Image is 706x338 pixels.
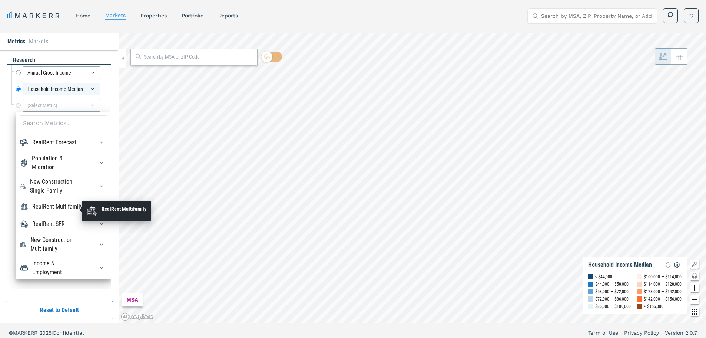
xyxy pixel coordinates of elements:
[20,202,29,211] img: RealRent Multifamily
[96,137,107,148] button: RealRent ForecastRealRent Forecast
[20,201,107,213] div: RealRent MultifamilyRealRent Multifamily
[595,303,631,310] div: $86,000 — $100,000
[690,260,699,269] button: Show/Hide Legend Map Button
[20,259,107,277] div: Income & EmploymentIncome & Employment
[644,303,663,310] div: > $156,000
[218,13,238,19] a: reports
[119,33,706,323] canvas: Map
[684,8,699,23] button: C
[30,236,85,253] div: New Construction Multifamily
[144,53,253,61] input: Search by MSA or ZIP Code
[122,293,143,306] div: MSA
[182,13,203,19] a: Portfolio
[690,307,699,316] button: Other options map button
[105,12,126,18] a: markets
[595,288,629,295] div: $58,000 — $72,000
[32,220,65,229] div: RealRent SFR
[23,83,100,95] div: Household Income Median
[32,138,76,147] div: RealRent Forecast
[96,239,107,250] button: New Construction MultifamilyNew Construction Multifamily
[690,295,699,304] button: Zoom out map button
[76,13,90,19] a: home
[30,177,86,195] div: New Construction Single Family
[595,295,629,303] div: $72,000 — $86,000
[20,138,29,147] img: RealRent Forecast
[595,273,612,280] div: < $44,000
[588,329,618,337] a: Term of Use
[9,330,13,336] span: ©
[32,154,85,172] div: Population & Migration
[6,301,113,319] button: Reset to Default
[541,9,652,23] input: Search by MSA, ZIP, Property Name, or Address
[595,280,629,288] div: $44,000 — $58,000
[20,154,107,172] div: Population & MigrationPopulation & Migration
[690,272,699,280] button: Change style map button
[23,99,100,112] div: (Select Metric)
[20,182,26,191] img: New Construction Single Family
[644,273,682,280] div: $100,000 — $114,000
[673,260,682,269] img: Settings
[20,115,107,131] input: Search Metrics...
[96,218,107,230] button: RealRent SFRRealRent SFR
[20,158,28,167] img: Population & Migration
[13,330,39,336] span: MARKERR
[102,205,146,213] div: RealRent Multifamily
[20,236,107,253] div: New Construction MultifamilyNew Construction Multifamily
[96,180,107,192] button: New Construction Single FamilyNew Construction Single Family
[588,261,652,269] div: Household Income Median
[20,240,27,249] img: New Construction Multifamily
[20,220,29,229] img: RealRent SFR
[7,56,111,65] div: research
[644,288,682,295] div: $128,000 — $142,000
[664,260,673,269] img: Reload Legend
[96,157,107,169] button: Population & MigrationPopulation & Migration
[644,280,682,288] div: $114,000 — $128,000
[140,13,167,19] a: properties
[32,202,83,211] div: RealRent Multifamily
[690,283,699,292] button: Zoom in map button
[624,329,659,337] a: Privacy Policy
[644,295,682,303] div: $142,000 — $156,000
[7,37,25,46] li: Metrics
[121,312,153,321] a: Mapbox logo
[96,262,107,274] button: Income & EmploymentIncome & Employment
[23,66,100,79] div: Annual Gross Income
[20,177,107,195] div: New Construction Single FamilyNew Construction Single Family
[20,218,107,230] div: RealRent SFRRealRent SFR
[32,259,85,277] div: Income & Employment
[689,12,693,19] span: C
[20,263,29,272] img: Income & Employment
[20,137,107,148] div: RealRent ForecastRealRent Forecast
[7,10,61,21] a: MARKERR
[86,205,98,217] img: RealRent Multifamily
[29,37,48,46] li: Markets
[39,330,53,336] span: 2025 |
[665,329,697,337] a: Version 2.0.7
[53,330,84,336] span: Confidential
